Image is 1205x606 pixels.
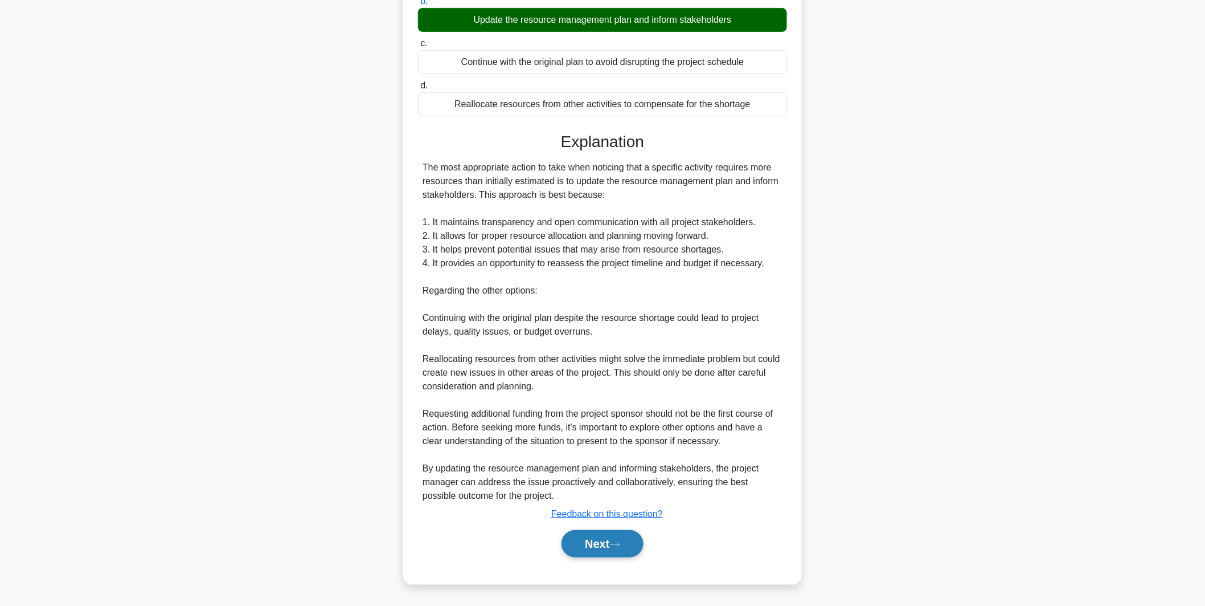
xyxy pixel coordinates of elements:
div: Update the resource management plan and inform stakeholders [418,8,787,32]
div: Continue with the original plan to avoid disrupting the project schedule [418,50,787,74]
button: Next [561,530,643,558]
div: Reallocate resources from other activities to compensate for the shortage [418,92,787,116]
a: Feedback on this question? [551,509,663,519]
h3: Explanation [425,132,780,152]
span: c. [420,38,427,48]
span: d. [420,80,428,90]
div: The most appropriate action to take when noticing that a specific activity requires more resource... [423,161,782,503]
